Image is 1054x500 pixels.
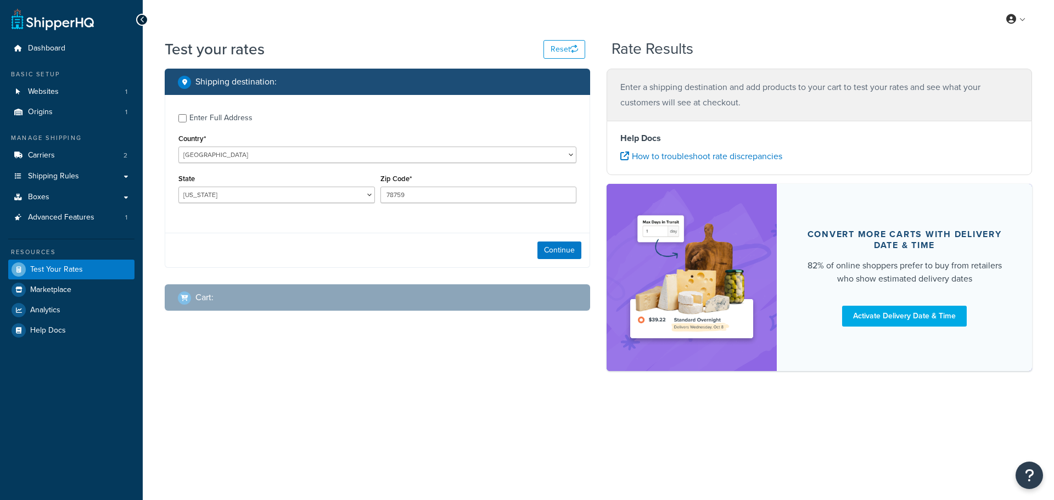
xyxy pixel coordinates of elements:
[380,175,412,183] label: Zip Code*
[8,207,134,228] li: Advanced Features
[30,306,60,315] span: Analytics
[28,108,53,117] span: Origins
[620,150,782,162] a: How to troubleshoot rate discrepancies
[8,166,134,187] a: Shipping Rules
[803,259,1006,285] div: 82% of online shoppers prefer to buy from retailers who show estimated delivery dates
[8,38,134,59] a: Dashboard
[28,87,59,97] span: Websites
[195,293,214,302] h2: Cart :
[8,207,134,228] a: Advanced Features1
[8,248,134,257] div: Resources
[623,200,760,355] img: feature-image-ddt-36eae7f7280da8017bfb280eaccd9c446f90b1fe08728e4019434db127062ab4.png
[1016,462,1043,489] button: Open Resource Center
[30,326,66,335] span: Help Docs
[195,77,277,87] h2: Shipping destination :
[8,280,134,300] a: Marketplace
[124,151,127,160] span: 2
[165,38,265,60] h1: Test your rates
[125,213,127,222] span: 1
[8,321,134,340] a: Help Docs
[803,229,1006,251] div: Convert more carts with delivery date & time
[8,260,134,279] a: Test Your Rates
[178,114,187,122] input: Enter Full Address
[620,132,1018,145] h4: Help Docs
[543,40,585,59] button: Reset
[28,172,79,181] span: Shipping Rules
[537,241,581,259] button: Continue
[189,110,253,126] div: Enter Full Address
[842,306,967,327] a: Activate Delivery Date & Time
[8,145,134,166] a: Carriers2
[8,145,134,166] li: Carriers
[30,265,83,274] span: Test Your Rates
[30,285,71,295] span: Marketplace
[8,300,134,320] a: Analytics
[178,175,195,183] label: State
[125,108,127,117] span: 1
[8,70,134,79] div: Basic Setup
[28,151,55,160] span: Carriers
[8,133,134,143] div: Manage Shipping
[28,213,94,222] span: Advanced Features
[8,187,134,207] a: Boxes
[8,102,134,122] a: Origins1
[8,102,134,122] li: Origins
[612,41,693,58] h2: Rate Results
[28,193,49,202] span: Boxes
[28,44,65,53] span: Dashboard
[8,82,134,102] li: Websites
[125,87,127,97] span: 1
[620,80,1018,110] p: Enter a shipping destination and add products to your cart to test your rates and see what your c...
[178,134,206,143] label: Country*
[8,82,134,102] a: Websites1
